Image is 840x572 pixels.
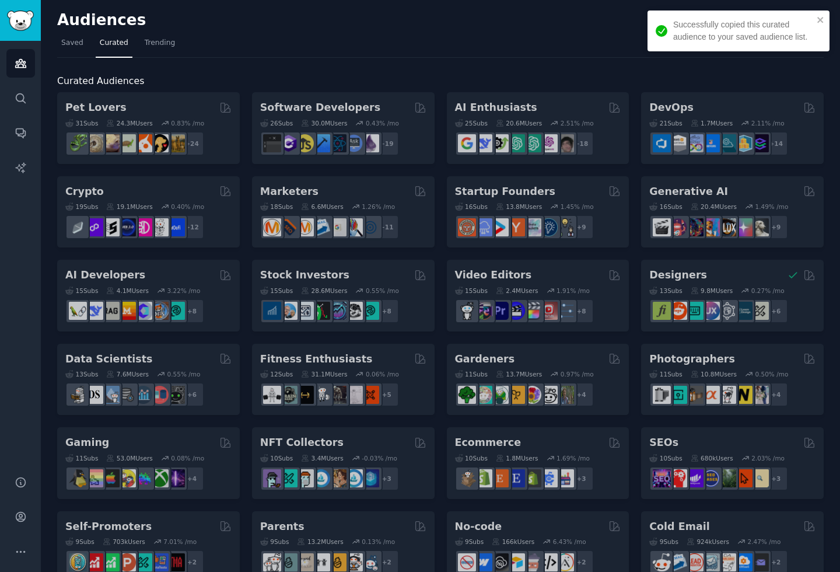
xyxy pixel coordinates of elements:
span: Curated Audiences [57,74,144,89]
span: Trending [145,38,175,48]
h2: Audiences [57,11,729,30]
span: Curated [100,38,128,48]
a: Curated [96,34,132,58]
button: close [817,15,825,25]
span: Saved [61,38,83,48]
a: Trending [141,34,179,58]
img: GummySearch logo [7,11,34,31]
div: Successfully copied this curated audience to your saved audience list. [673,19,813,43]
a: Saved [57,34,87,58]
